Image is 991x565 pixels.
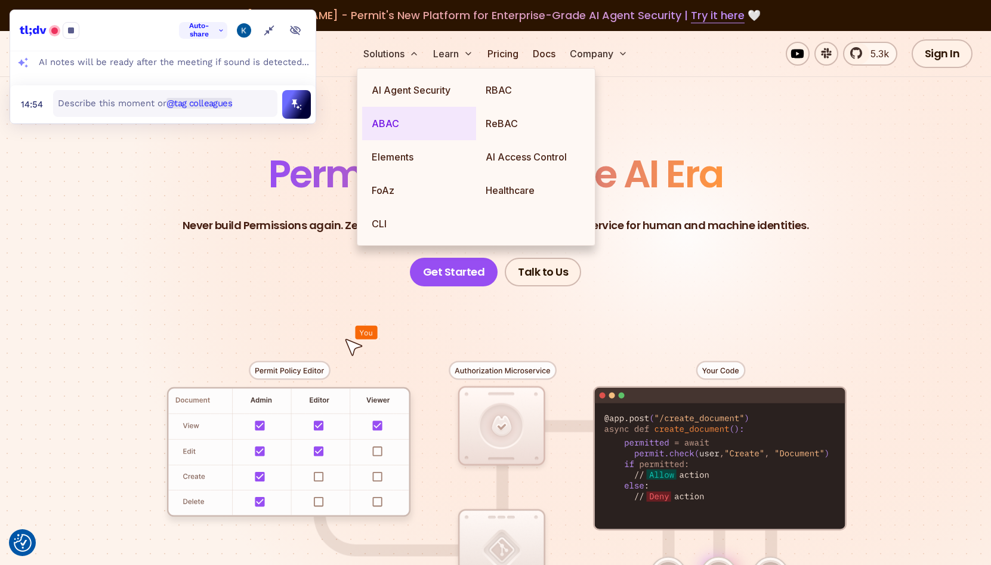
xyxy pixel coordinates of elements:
button: Learn [428,42,478,66]
button: Solutions [359,42,424,66]
a: Elements [362,140,476,174]
a: AI Agent Security [362,73,476,107]
button: Company [565,42,632,66]
a: FoAz [362,174,476,207]
a: Get Started [410,258,498,286]
span: 5.3k [863,47,889,61]
span: [DOMAIN_NAME] - Permit's New Platform for Enterprise-Grade AI Agent Security | [247,8,745,23]
a: CLI [362,207,476,240]
a: ABAC [362,107,476,140]
a: RBAC [476,73,590,107]
a: Healthcare [476,174,590,207]
a: Talk to Us [505,258,581,286]
a: Try it here [691,8,745,23]
a: Sign In [912,39,973,68]
a: AI Access Control [476,140,590,174]
button: Consent Preferences [14,534,32,552]
a: 5.3k [843,42,897,66]
a: Docs [528,42,560,66]
a: Pricing [483,42,523,66]
div: 🤍 🤍 [29,7,962,24]
p: Never build Permissions again. Zero-latency fine-grained authorization as a service for human and... [183,217,809,234]
img: Revisit consent button [14,534,32,552]
span: Permissions for The AI Era [268,147,723,200]
a: ReBAC [476,107,590,140]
